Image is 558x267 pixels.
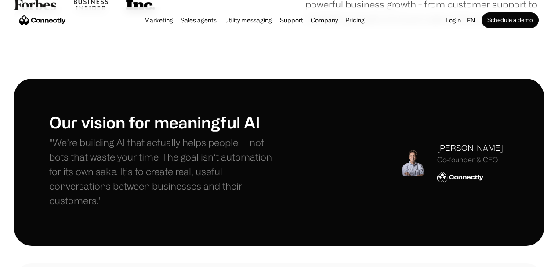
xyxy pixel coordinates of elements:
aside: Language selected: English [9,251,53,264]
a: Schedule a demo [482,12,539,28]
div: en [467,14,475,26]
ul: Language list [18,252,53,264]
div: en [464,14,482,26]
a: Login [443,14,464,26]
a: home [19,14,66,27]
div: Company [311,14,338,26]
div: [PERSON_NAME] [437,142,503,154]
a: Sales agents [178,17,219,24]
div: Company [308,14,341,26]
a: Support [277,17,306,24]
p: "We’re building AI that actually helps people — not bots that waste your time. The goal isn’t aut... [49,135,279,208]
a: Utility messaging [221,17,275,24]
h1: Our vision for meaningful AI [49,113,279,132]
a: Marketing [141,17,176,24]
div: Co-founder & CEO [437,156,503,164]
a: Pricing [343,17,367,24]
